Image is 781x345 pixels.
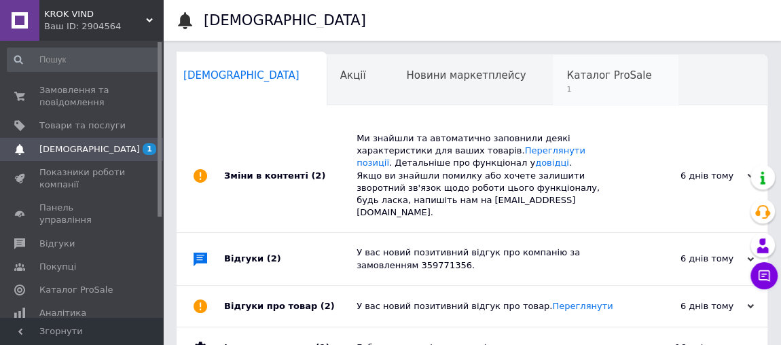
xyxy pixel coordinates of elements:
span: Замовлення та повідомлення [39,84,126,109]
span: Відгуки [39,238,75,250]
span: KROK VIND [44,8,146,20]
span: (2) [267,253,281,264]
div: Відгуки [224,233,357,285]
div: 6 днів тому [618,170,754,182]
div: У вас новий позитивний відгук про товар. [357,300,618,312]
button: Чат з покупцем [750,262,778,289]
span: Каталог ProSale [39,284,113,296]
h1: [DEMOGRAPHIC_DATA] [204,12,366,29]
a: Переглянути [552,301,613,311]
input: Пошук [7,48,160,72]
span: Новини маркетплейсу [406,69,526,81]
span: Покупці [39,261,76,273]
span: [DEMOGRAPHIC_DATA] [183,69,299,81]
span: Каталог ProSale [566,69,651,81]
div: Зміни в контенті [224,119,357,232]
div: Ми знайшли та автоматично заповнили деякі характеристики для ваших товарів. . Детальніше про функ... [357,132,618,219]
span: (2) [321,301,335,311]
a: довідці [535,158,569,168]
span: 1 [143,143,156,155]
span: Товари та послуги [39,120,126,132]
div: Відгуки про товар [224,286,357,327]
span: Показники роботи компанії [39,166,126,191]
span: (2) [311,170,325,181]
div: Ваш ID: 2904564 [44,20,163,33]
span: Акції [340,69,366,81]
span: Панель управління [39,202,126,226]
div: 6 днів тому [618,253,754,265]
div: У вас новий позитивний відгук про компанію за замовленням 359771356. [357,247,618,271]
span: Аналітика [39,307,86,319]
div: 6 днів тому [618,300,754,312]
span: 1 [566,84,651,94]
span: [DEMOGRAPHIC_DATA] [39,143,140,156]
